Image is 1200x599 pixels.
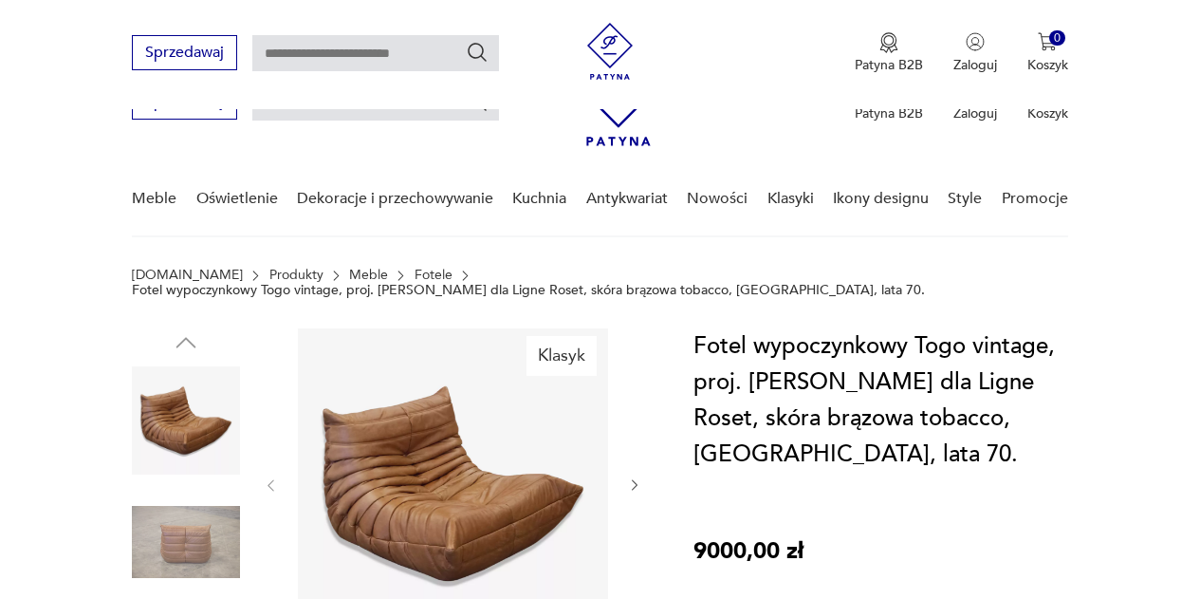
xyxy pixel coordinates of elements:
[1038,32,1057,51] img: Ikona koszyka
[948,162,982,235] a: Style
[196,162,278,235] a: Oświetlenie
[132,366,240,475] img: Zdjęcie produktu Fotel wypoczynkowy Togo vintage, proj. M. Ducaroy dla Ligne Roset, skóra brązowa...
[767,162,814,235] a: Klasyki
[1049,30,1065,47] div: 0
[1027,104,1068,122] p: Koszyk
[586,162,668,235] a: Antykwariat
[833,162,929,235] a: Ikony designu
[132,35,237,70] button: Sprzedawaj
[687,162,748,235] a: Nowości
[855,32,923,74] button: Patyna B2B
[512,162,566,235] a: Kuchnia
[1002,162,1068,235] a: Promocje
[269,268,323,283] a: Produkty
[132,47,237,61] a: Sprzedawaj
[693,533,803,570] p: 9000,00 zł
[693,328,1068,473] h1: Fotel wypoczynkowy Togo vintage, proj. [PERSON_NAME] dla Ligne Roset, skóra brązowa tobacco, [GEO...
[582,23,638,80] img: Patyna - sklep z meblami i dekoracjami vintage
[415,268,452,283] a: Fotele
[879,32,898,53] img: Ikona medalu
[855,56,923,74] p: Patyna B2B
[953,56,997,74] p: Zaloguj
[1027,32,1068,74] button: 0Koszyk
[953,32,997,74] button: Zaloguj
[526,336,597,376] div: Klasyk
[132,283,925,298] p: Fotel wypoczynkowy Togo vintage, proj. [PERSON_NAME] dla Ligne Roset, skóra brązowa tobacco, [GEO...
[349,268,388,283] a: Meble
[297,162,493,235] a: Dekoracje i przechowywanie
[1027,56,1068,74] p: Koszyk
[132,162,176,235] a: Meble
[132,268,243,283] a: [DOMAIN_NAME]
[855,32,923,74] a: Ikona medaluPatyna B2B
[953,104,997,122] p: Zaloguj
[466,41,489,64] button: Szukaj
[966,32,985,51] img: Ikonka użytkownika
[132,488,240,596] img: Zdjęcie produktu Fotel wypoczynkowy Togo vintage, proj. M. Ducaroy dla Ligne Roset, skóra brązowa...
[132,97,237,110] a: Sprzedawaj
[855,104,923,122] p: Patyna B2B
